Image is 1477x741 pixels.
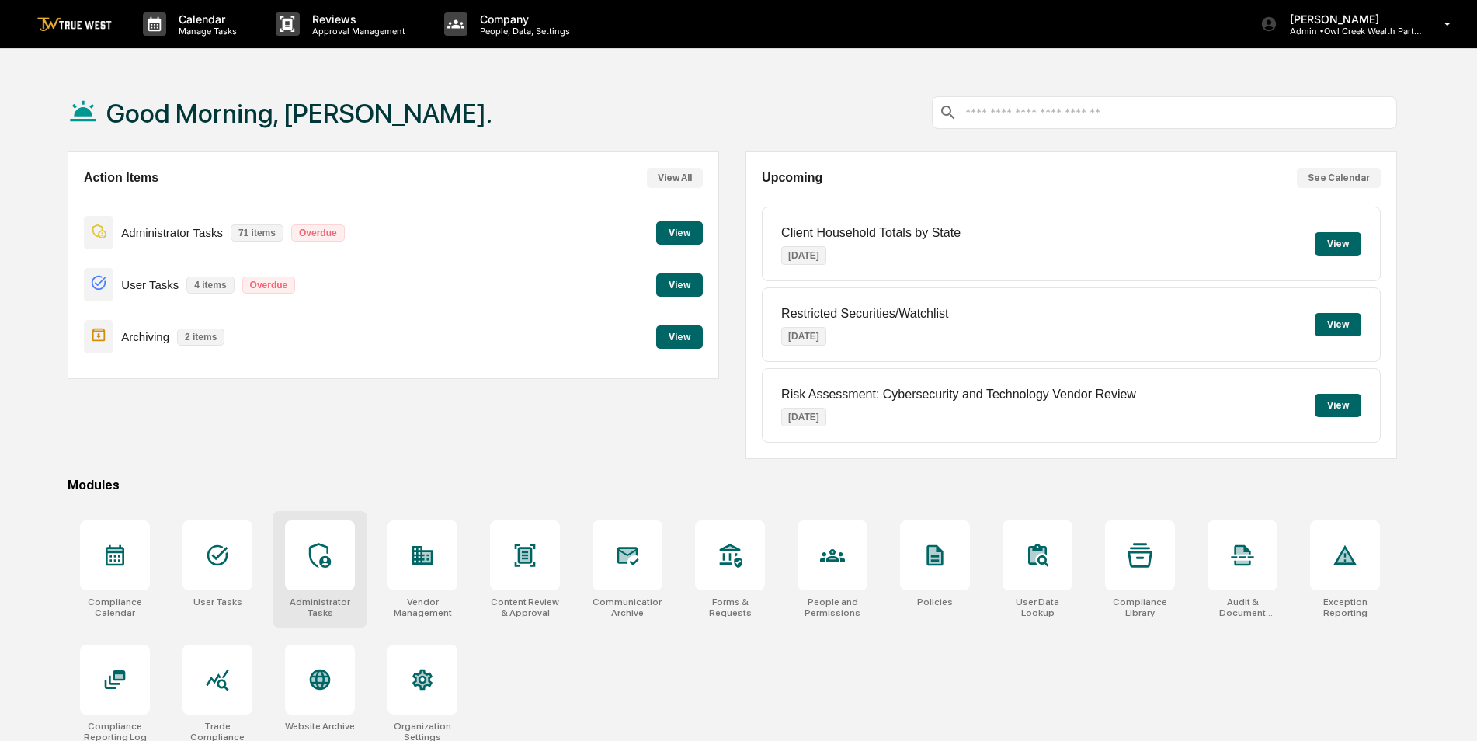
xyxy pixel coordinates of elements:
button: View [1315,232,1361,256]
a: View [656,277,703,291]
img: logo [37,17,112,32]
p: Reviews [300,12,413,26]
button: See Calendar [1297,168,1381,188]
h1: Good Morning, [PERSON_NAME]. [106,98,492,129]
div: Policies [917,597,953,607]
button: View [656,273,703,297]
h2: Action Items [84,171,158,185]
p: Approval Management [300,26,413,37]
a: View [656,224,703,239]
p: [DATE] [781,246,826,265]
div: User Data Lookup [1003,597,1072,618]
p: 2 items [177,329,224,346]
button: View All [647,168,703,188]
div: Forms & Requests [695,597,765,618]
p: Admin • Owl Creek Wealth Partners [1277,26,1422,37]
div: User Tasks [193,597,242,607]
p: [DATE] [781,327,826,346]
button: View [1315,313,1361,336]
div: People and Permissions [798,597,867,618]
div: Modules [68,478,1397,492]
p: Overdue [291,224,345,242]
p: User Tasks [121,278,179,291]
p: [DATE] [781,408,826,426]
div: Website Archive [285,721,355,732]
p: Manage Tasks [166,26,245,37]
p: Calendar [166,12,245,26]
div: Communications Archive [593,597,662,618]
p: Client Household Totals by State [781,226,961,240]
p: [PERSON_NAME] [1277,12,1422,26]
h2: Upcoming [762,171,822,185]
div: Audit & Document Logs [1208,597,1277,618]
p: Risk Assessment: Cybersecurity and Technology Vendor Review [781,388,1136,402]
div: Vendor Management [387,597,457,618]
div: Exception Reporting [1310,597,1380,618]
p: Company [467,12,578,26]
p: People, Data, Settings [467,26,578,37]
div: Compliance Calendar [80,597,150,618]
p: Archiving [121,330,169,343]
button: View [656,325,703,349]
div: Administrator Tasks [285,597,355,618]
button: View [656,221,703,245]
button: View [1315,394,1361,417]
p: Overdue [242,277,296,294]
div: Content Review & Approval [490,597,560,618]
p: 71 items [231,224,283,242]
p: Administrator Tasks [121,226,223,239]
p: Restricted Securities/Watchlist [781,307,948,321]
p: 4 items [186,277,234,294]
div: Compliance Library [1105,597,1175,618]
a: View [656,329,703,343]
